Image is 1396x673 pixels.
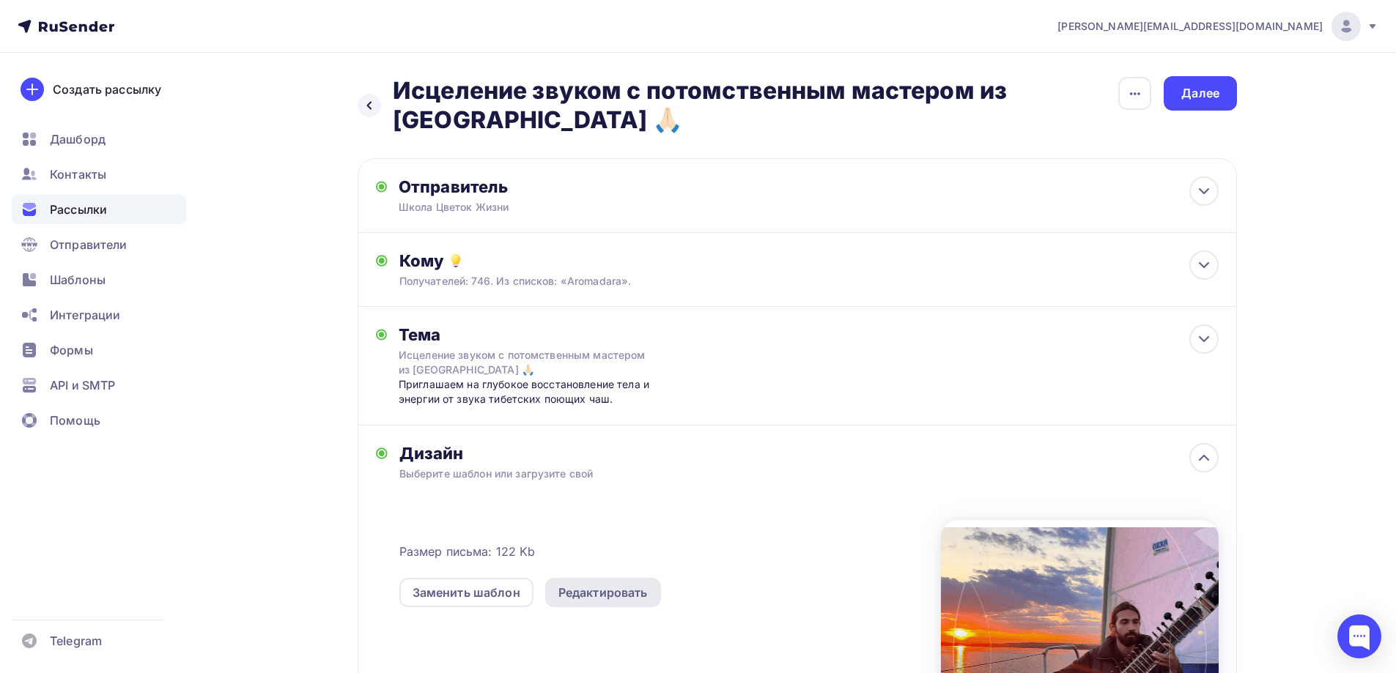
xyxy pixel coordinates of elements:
div: Кому [399,250,1219,271]
span: Размер письма: 122 Kb [399,543,536,560]
a: Формы [12,335,186,365]
a: Контакты [12,160,186,189]
div: Исцеление звуком с потомственным мастером из [GEOGRAPHIC_DATA] 🙏🏻 [399,348,660,377]
span: [PERSON_NAME][EMAIL_ADDRESS][DOMAIN_NAME] [1057,19,1323,34]
div: Тема [399,324,688,345]
a: [PERSON_NAME][EMAIL_ADDRESS][DOMAIN_NAME] [1057,12,1378,41]
span: Контакты [50,166,106,183]
a: Шаблоны [12,265,186,294]
span: Помощь [50,412,100,429]
div: Дизайн [399,443,1219,464]
div: Редактировать [558,584,648,601]
span: Интеграции [50,306,120,324]
span: Формы [50,341,93,359]
div: Выберите шаблон или загрузите свой [399,466,1137,481]
span: Отправители [50,236,128,253]
div: Приглашаем на глубокое восстановление тела и энергии от звука тибетских поющих чаш. [399,377,688,407]
a: Дашборд [12,124,186,154]
div: Школа Цветок Жизни [399,200,684,215]
div: Далее [1181,85,1219,102]
span: Шаблоны [50,271,106,289]
div: Заменить шаблон [413,584,520,601]
div: Получателей: 746. Из списков: «Aromadara». [399,274,1137,289]
span: API и SMTP [50,376,115,394]
div: Создать рассылку [53,81,161,98]
div: Отправитель [399,176,716,197]
span: Дашборд [50,130,106,148]
h2: Исцеление звуком с потомственным мастером из [GEOGRAPHIC_DATA] 🙏🏻 [393,76,1118,135]
span: Рассылки [50,201,107,218]
span: Telegram [50,632,102,650]
a: Рассылки [12,195,186,224]
a: Отправители [12,230,186,259]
